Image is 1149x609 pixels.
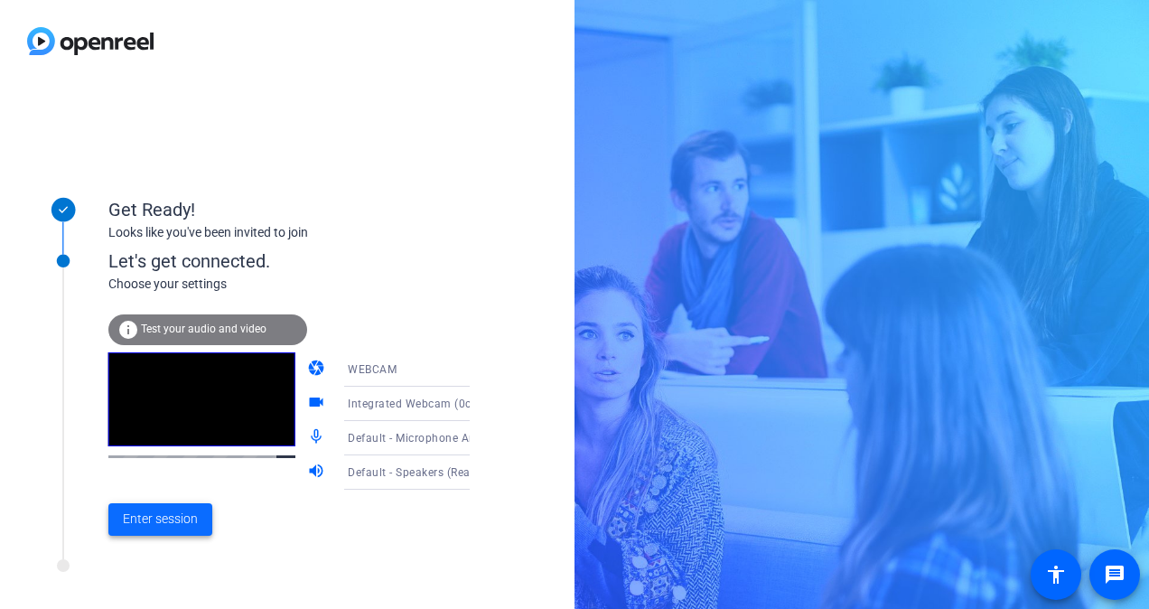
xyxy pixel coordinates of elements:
div: Get Ready! [108,196,470,223]
mat-icon: volume_up [307,462,329,483]
mat-icon: message [1104,564,1126,586]
mat-icon: info [117,319,139,341]
div: Choose your settings [108,275,507,294]
span: Test your audio and video [141,323,266,335]
span: Enter session [123,510,198,529]
button: Enter session [108,503,212,536]
span: Default - Speakers (Realtek(R) Audio) [348,464,543,479]
mat-icon: accessibility [1045,564,1067,586]
div: Let's get connected. [108,248,507,275]
span: WEBCAM [348,363,397,376]
div: Looks like you've been invited to join [108,223,470,242]
mat-icon: camera [307,359,329,380]
span: Integrated Webcam (0c45:6a1b) [348,396,519,410]
span: Default - Microphone Array (Realtek(R) Audio) [348,430,589,445]
mat-icon: mic_none [307,427,329,449]
mat-icon: videocam [307,393,329,415]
